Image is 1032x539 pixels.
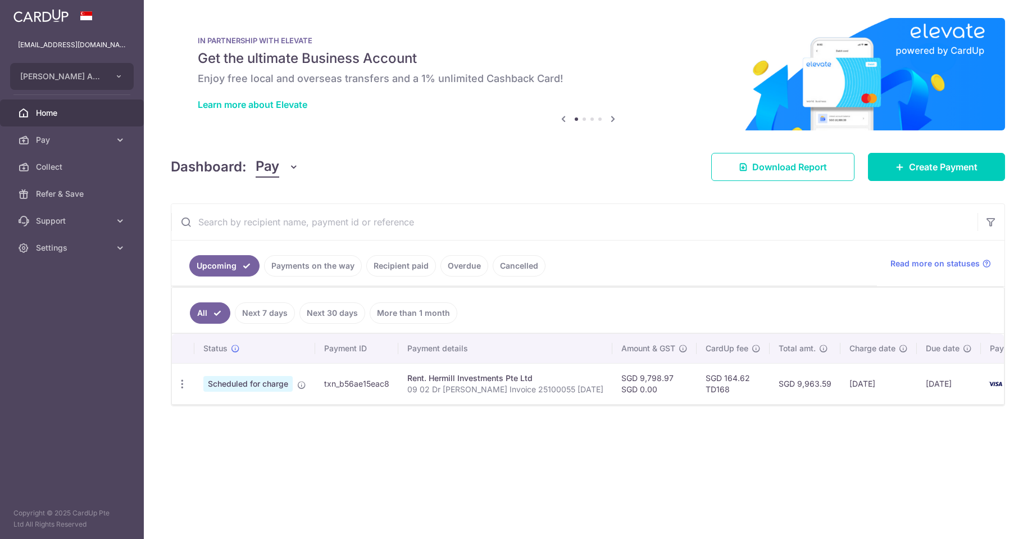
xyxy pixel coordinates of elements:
[849,343,895,354] span: Charge date
[779,343,816,354] span: Total amt.
[752,160,827,174] span: Download Report
[203,343,228,354] span: Status
[198,36,978,45] p: IN PARTNERSHIP WITH ELEVATE
[189,255,260,277] a: Upcoming
[256,156,299,178] button: Pay
[370,302,457,324] a: More than 1 month
[612,363,697,404] td: SGD 9,798.97 SGD 0.00
[13,9,69,22] img: CardUp
[984,377,1007,391] img: Bank Card
[909,160,978,174] span: Create Payment
[366,255,436,277] a: Recipient paid
[36,242,110,253] span: Settings
[203,376,293,392] span: Scheduled for charge
[315,363,398,404] td: txn_b56ae15eac8
[706,343,748,354] span: CardUp fee
[36,107,110,119] span: Home
[770,363,840,404] td: SGD 9,963.59
[198,99,307,110] a: Learn more about Elevate
[868,153,1005,181] a: Create Payment
[36,188,110,200] span: Refer & Save
[440,255,488,277] a: Overdue
[926,343,960,354] span: Due date
[171,157,247,177] h4: Dashboard:
[36,161,110,173] span: Collect
[235,302,295,324] a: Next 7 days
[171,18,1005,130] img: Renovation banner
[840,363,917,404] td: [DATE]
[18,39,126,51] p: [EMAIL_ADDRESS][DOMAIN_NAME]
[10,63,134,90] button: [PERSON_NAME] ASSOCIATES PTE LTD
[20,71,103,82] span: [PERSON_NAME] ASSOCIATES PTE LTD
[697,363,770,404] td: SGD 164.62 TD168
[171,204,978,240] input: Search by recipient name, payment id or reference
[315,334,398,363] th: Payment ID
[407,384,603,395] p: 09 02 Dr [PERSON_NAME] Invoice 25100055 [DATE]
[190,302,230,324] a: All
[890,258,991,269] a: Read more on statuses
[890,258,980,269] span: Read more on statuses
[493,255,545,277] a: Cancelled
[621,343,675,354] span: Amount & GST
[198,49,978,67] h5: Get the ultimate Business Account
[36,215,110,227] span: Support
[299,302,365,324] a: Next 30 days
[398,334,612,363] th: Payment details
[256,156,279,178] span: Pay
[198,72,978,85] h6: Enjoy free local and overseas transfers and a 1% unlimited Cashback Card!
[36,134,110,146] span: Pay
[917,363,981,404] td: [DATE]
[407,373,603,384] div: Rent. Hermill Investments Pte Ltd
[711,153,854,181] a: Download Report
[264,255,362,277] a: Payments on the way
